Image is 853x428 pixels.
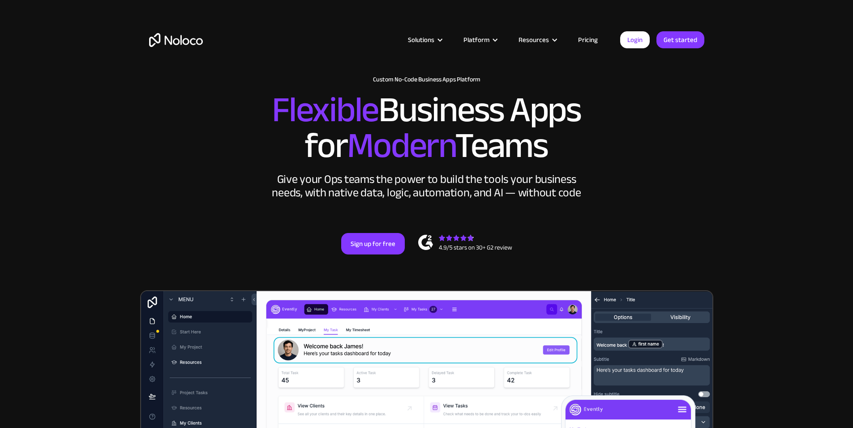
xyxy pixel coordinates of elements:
h2: Business Apps for Teams [149,92,704,164]
a: Sign up for free [341,233,405,254]
div: Solutions [397,34,452,46]
span: Modern [347,112,455,179]
a: home [149,33,203,47]
div: Platform [463,34,489,46]
div: Give your Ops teams the power to build the tools your business needs, with native data, logic, au... [270,173,583,199]
div: Resources [519,34,549,46]
div: Resources [507,34,567,46]
a: Get started [656,31,704,48]
div: Solutions [408,34,434,46]
div: Platform [452,34,507,46]
span: Flexible [272,76,378,143]
a: Pricing [567,34,609,46]
a: Login [620,31,650,48]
